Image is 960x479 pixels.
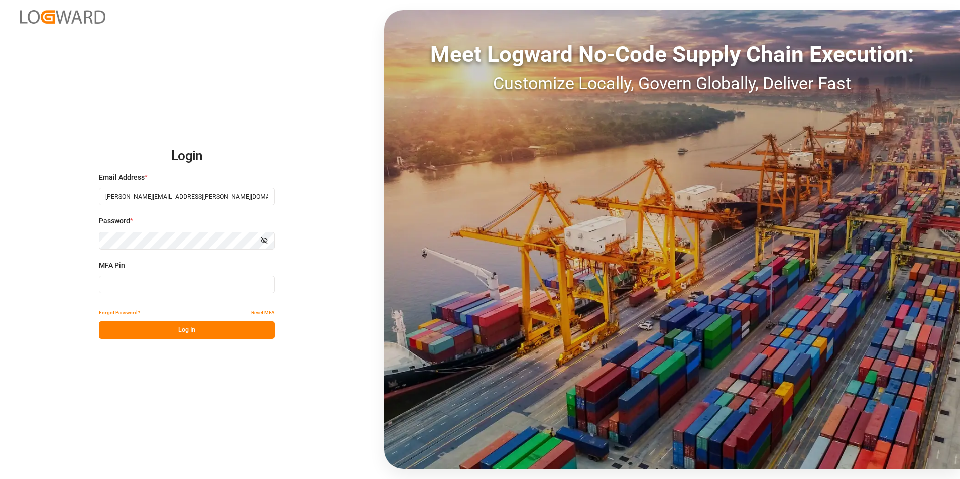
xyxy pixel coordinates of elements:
span: MFA Pin [99,260,125,271]
span: Email Address [99,172,145,183]
button: Forgot Password? [99,304,140,321]
img: Logward_new_orange.png [20,10,105,24]
h2: Login [99,140,275,172]
button: Reset MFA [251,304,275,321]
div: Meet Logward No-Code Supply Chain Execution: [384,38,960,71]
span: Password [99,216,130,226]
input: Enter your email [99,188,275,205]
div: Customize Locally, Govern Globally, Deliver Fast [384,71,960,96]
button: Log In [99,321,275,339]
